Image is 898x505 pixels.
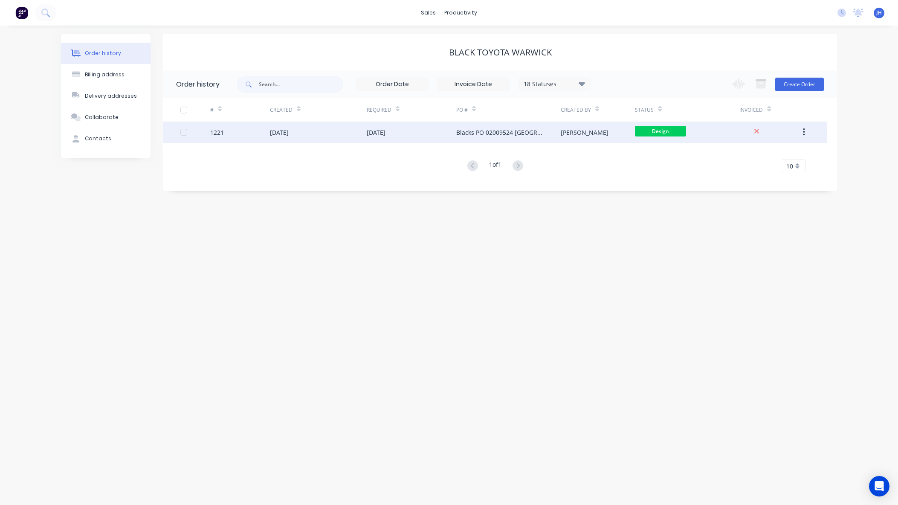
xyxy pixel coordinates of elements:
div: Status [635,106,654,114]
div: Created [270,98,367,122]
div: # [210,98,270,122]
div: Invoiced [739,98,799,122]
input: Invoice Date [437,78,509,91]
button: Contacts [61,128,151,149]
button: Delivery addresses [61,85,151,107]
div: Collaborate [85,113,119,121]
div: Order history [85,49,121,57]
button: Collaborate [61,107,151,128]
div: Blacks PO 02009524 [GEOGRAPHIC_DATA] [456,128,544,137]
div: Open Intercom Messenger [869,476,889,496]
input: Order Date [356,78,428,91]
div: Black Toyota Warwick [449,47,552,58]
div: [DATE] [270,128,289,137]
div: PO # [456,98,561,122]
button: Order history [61,43,151,64]
span: Design [635,126,686,136]
div: Billing address [85,71,125,78]
div: productivity [440,6,481,19]
div: Created By [561,106,591,114]
div: Delivery addresses [85,92,137,100]
div: PO # [456,106,468,114]
div: [DATE] [367,128,385,137]
div: [PERSON_NAME] [561,128,608,137]
div: Created [270,106,293,114]
span: JH [876,9,882,17]
div: Status [635,98,739,122]
img: Factory [15,6,28,19]
div: Invoiced [739,106,763,114]
div: sales [417,6,440,19]
button: Billing address [61,64,151,85]
button: Create Order [775,78,824,91]
div: Required [367,98,456,122]
div: 1221 [210,128,224,137]
div: Required [367,106,391,114]
div: Created By [561,98,635,122]
input: Search... [259,76,343,93]
div: Order history [176,79,220,90]
div: Contacts [85,135,111,142]
div: # [210,106,214,114]
div: 18 Statuses [519,79,590,89]
div: 1 of 1 [489,160,501,172]
span: 10 [786,162,793,171]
